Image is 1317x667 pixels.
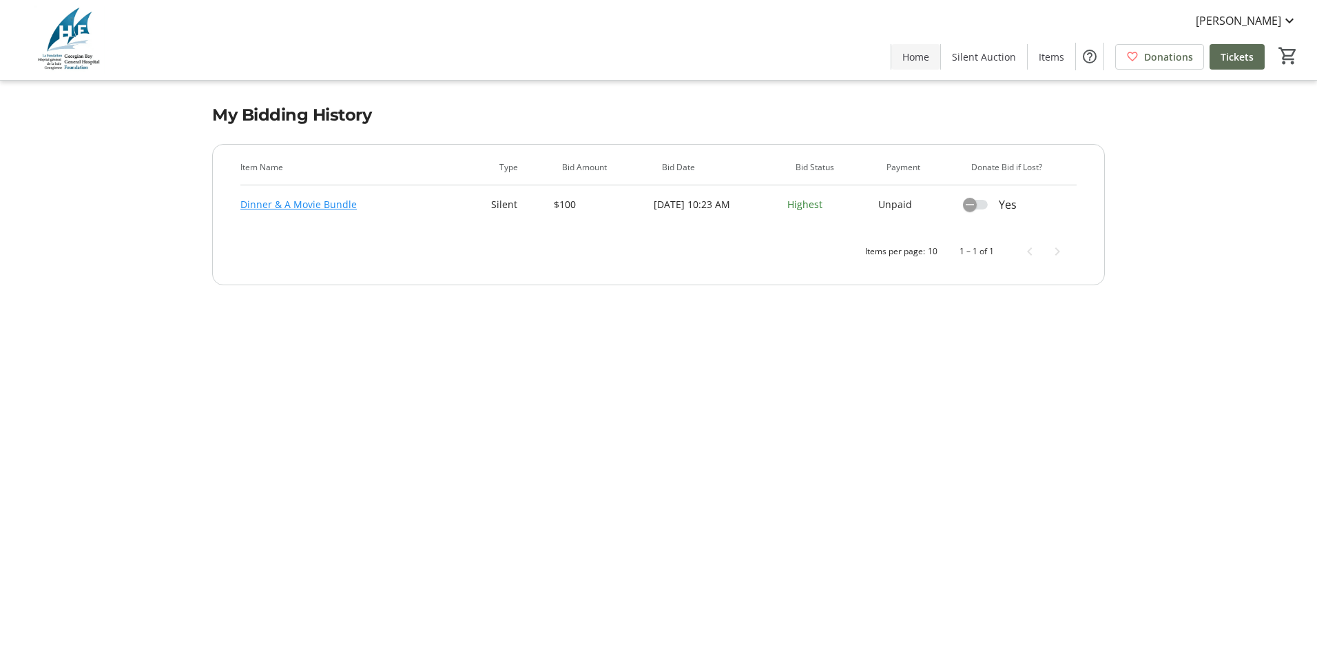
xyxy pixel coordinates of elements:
span: Home [902,50,929,64]
th: Payment [878,161,962,185]
span: Tickets [1221,50,1254,64]
button: Cart [1276,43,1300,68]
span: Silent Auction [952,50,1016,64]
th: Bid Amount [554,161,654,185]
button: Previous page [1016,238,1044,265]
td: [DATE] 10:23 AM [654,185,787,225]
button: Help [1076,43,1103,70]
td: Unpaid [878,185,962,225]
div: $100 [554,196,637,213]
a: Tickets [1210,44,1265,70]
th: Bid Date [654,161,787,185]
th: Bid Status [787,161,878,185]
label: Yes [988,196,1017,213]
div: 1 – 1 of 1 [960,245,994,258]
span: [PERSON_NAME] [1196,12,1281,29]
th: Item Name [240,161,491,185]
mat-paginator: Select page of your bid history [240,235,1077,268]
span: Items [1039,50,1064,64]
h2: My Bidding History [212,103,1105,127]
button: [PERSON_NAME] [1185,10,1309,32]
button: Next page [1044,238,1071,265]
span: Donations [1144,50,1193,64]
div: Items per page: [865,245,925,258]
span: Highest [787,198,822,211]
th: Donate Bid if Lost? [963,161,1077,185]
td: Silent [491,185,554,225]
a: Items [1028,44,1075,70]
img: Georgian Bay General Hospital Foundation's Logo [8,6,131,74]
a: Home [891,44,940,70]
th: Type [491,161,554,185]
a: Silent Auction [941,44,1027,70]
a: Dinner & A Movie Bundle [240,196,357,213]
a: Donations [1115,44,1204,70]
div: 10 [928,245,937,258]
